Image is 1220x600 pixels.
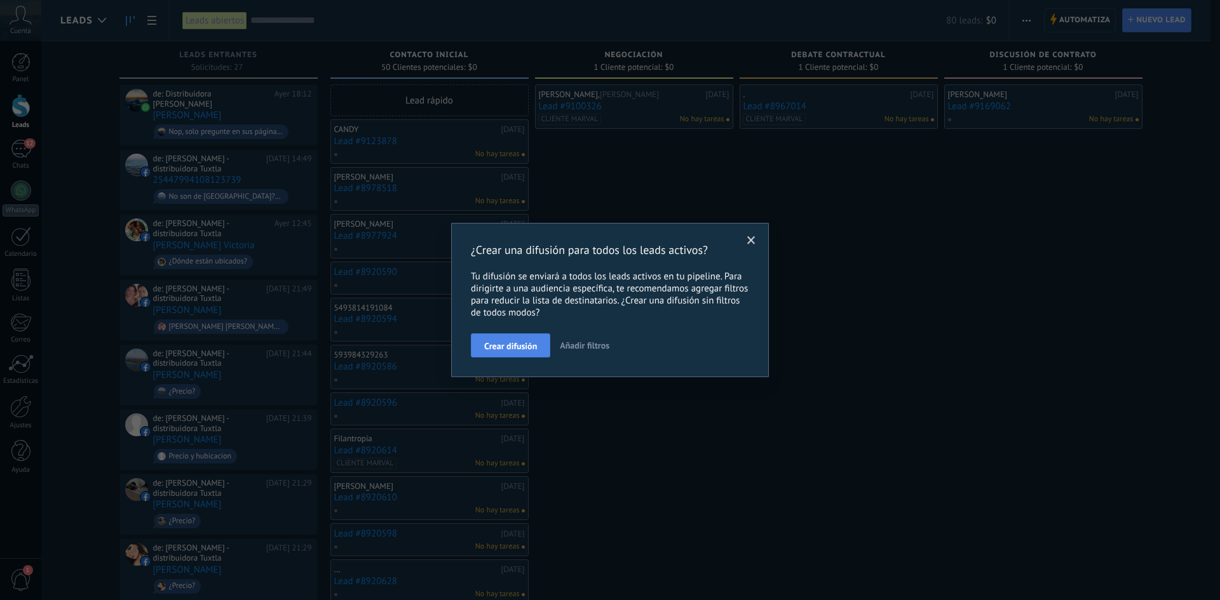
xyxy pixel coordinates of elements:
span: Añadir filtros [560,340,609,351]
button: Crear difusión [471,333,550,357]
h2: ¿Crear una difusión para todos los leads activos? [471,243,736,258]
span: Crear difusión [484,342,537,350]
button: Añadir filtros [555,333,614,357]
p: Tu difusión se enviará a todos los leads activos en tu pipeline. Para dirigirte a una audiencia e... [471,270,749,319]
